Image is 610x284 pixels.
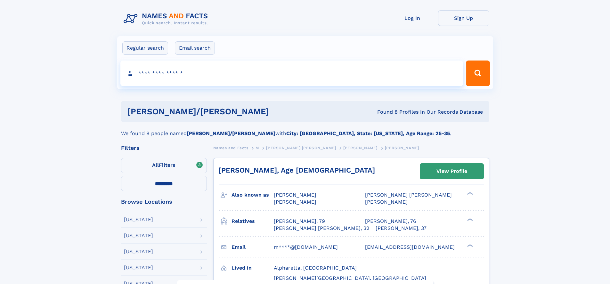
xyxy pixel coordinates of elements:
a: M [256,144,259,152]
div: [US_STATE] [124,217,153,222]
span: [PERSON_NAME] [PERSON_NAME] [266,146,336,150]
span: [PERSON_NAME] [PERSON_NAME] [365,192,452,198]
a: Sign Up [438,10,489,26]
a: [PERSON_NAME] [343,144,378,152]
b: City: [GEOGRAPHIC_DATA], State: [US_STATE], Age Range: 25-35 [286,130,450,136]
span: All [152,162,159,168]
span: [PERSON_NAME] [274,192,316,198]
label: Filters [121,158,207,173]
a: [PERSON_NAME], 37 [376,225,427,232]
div: ❯ [466,217,473,222]
span: [PERSON_NAME] [274,199,316,205]
div: Browse Locations [121,199,207,205]
div: ❯ [466,243,473,247]
a: Log In [387,10,438,26]
span: Alpharetta, [GEOGRAPHIC_DATA] [274,265,357,271]
a: [PERSON_NAME] [PERSON_NAME], 32 [274,225,369,232]
label: Email search [175,41,215,55]
a: [PERSON_NAME], 79 [274,218,325,225]
span: [PERSON_NAME] [343,146,378,150]
img: Logo Names and Facts [121,10,213,28]
div: View Profile [436,164,467,179]
span: [PERSON_NAME] [365,199,408,205]
h3: Relatives [232,216,274,227]
a: View Profile [420,164,484,179]
h3: Email [232,242,274,253]
h3: Also known as [232,190,274,200]
div: [US_STATE] [124,233,153,238]
a: [PERSON_NAME] [PERSON_NAME] [266,144,336,152]
a: [PERSON_NAME], 76 [365,218,416,225]
h1: [PERSON_NAME]/[PERSON_NAME] [127,108,323,116]
div: Filters [121,145,207,151]
span: M [256,146,259,150]
span: [PERSON_NAME] [385,146,419,150]
input: search input [120,61,463,86]
span: [PERSON_NAME][GEOGRAPHIC_DATA], [GEOGRAPHIC_DATA] [274,275,426,281]
a: [PERSON_NAME], Age [DEMOGRAPHIC_DATA] [219,166,375,174]
h3: Lived in [232,263,274,273]
div: [US_STATE] [124,249,153,254]
div: [US_STATE] [124,265,153,270]
a: Names and Facts [213,144,248,152]
div: Found 8 Profiles In Our Records Database [323,109,483,116]
span: [EMAIL_ADDRESS][DOMAIN_NAME] [365,244,455,250]
b: [PERSON_NAME]/[PERSON_NAME] [187,130,275,136]
label: Regular search [122,41,168,55]
div: ❯ [466,191,473,196]
button: Search Button [466,61,490,86]
div: We found 8 people named with . [121,122,489,137]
